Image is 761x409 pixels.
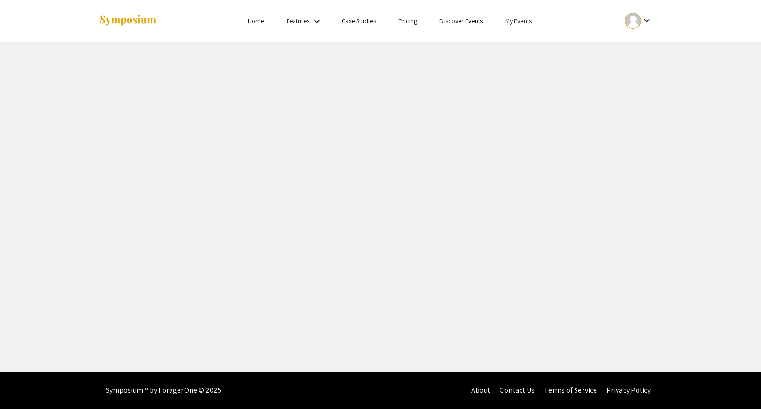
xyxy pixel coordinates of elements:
[99,14,157,27] img: Symposium by ForagerOne
[641,15,652,26] mat-icon: Expand account dropdown
[342,17,376,25] a: Case Studies
[311,16,322,27] mat-icon: Expand Features list
[615,10,662,31] button: Expand account dropdown
[287,17,310,25] a: Features
[471,385,491,395] a: About
[505,17,532,25] a: My Events
[606,385,651,395] a: Privacy Policy
[398,17,418,25] a: Pricing
[248,17,264,25] a: Home
[544,385,597,395] a: Terms of Service
[106,372,222,409] div: Symposium™ by ForagerOne © 2025
[439,17,483,25] a: Discover Events
[500,385,535,395] a: Contact Us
